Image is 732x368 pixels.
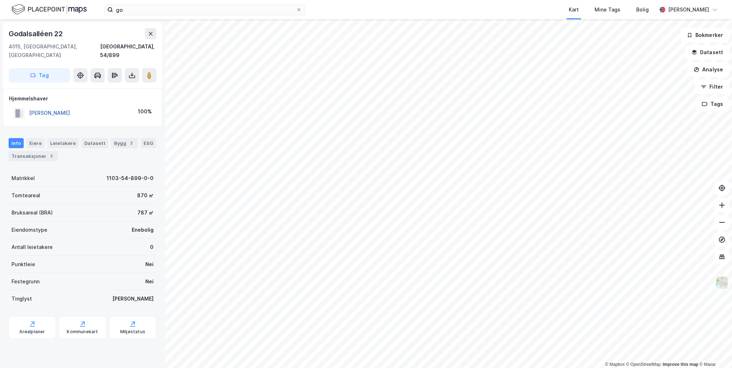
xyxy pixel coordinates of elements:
[81,138,108,148] div: Datasett
[696,334,732,368] iframe: Chat Widget
[9,138,24,148] div: Info
[668,5,709,14] div: [PERSON_NAME]
[9,42,100,60] div: 4015, [GEOGRAPHIC_DATA], [GEOGRAPHIC_DATA]
[11,243,53,251] div: Antall leietakere
[47,138,79,148] div: Leietakere
[9,68,70,82] button: Tag
[107,174,154,183] div: 1103-54-899-0-0
[605,362,625,367] a: Mapbox
[67,329,98,335] div: Kommunekart
[11,174,35,183] div: Matrikkel
[11,191,40,200] div: Tomteareal
[137,208,154,217] div: 787 ㎡
[145,277,154,286] div: Nei
[11,277,39,286] div: Festegrunn
[141,138,156,148] div: ESG
[128,140,135,147] div: 2
[100,42,156,60] div: [GEOGRAPHIC_DATA], 54/899
[113,4,296,15] input: Søk på adresse, matrikkel, gårdeiere, leietakere eller personer
[11,226,47,234] div: Eiendomstype
[111,138,138,148] div: Bygg
[685,45,729,60] button: Datasett
[695,80,729,94] button: Filter
[636,5,649,14] div: Bolig
[626,362,661,367] a: OpenStreetMap
[715,276,729,289] img: Z
[9,151,58,161] div: Transaksjoner
[27,138,44,148] div: Eiere
[681,28,729,42] button: Bokmerker
[696,97,729,111] button: Tags
[663,362,698,367] a: Improve this map
[11,208,53,217] div: Bruksareal (BRA)
[120,329,145,335] div: Miljøstatus
[138,107,152,116] div: 100%
[11,294,32,303] div: Tinglyst
[696,334,732,368] div: Kontrollprogram for chat
[150,243,154,251] div: 0
[9,28,64,39] div: Godalsalléen 22
[137,191,154,200] div: 870 ㎡
[145,260,154,269] div: Nei
[112,294,154,303] div: [PERSON_NAME]
[688,62,729,77] button: Analyse
[132,226,154,234] div: Enebolig
[9,94,156,103] div: Hjemmelshaver
[569,5,579,14] div: Kart
[11,260,35,269] div: Punktleie
[11,3,87,16] img: logo.f888ab2527a4732fd821a326f86c7f29.svg
[19,329,45,335] div: Arealplaner
[595,5,620,14] div: Mine Tags
[48,152,55,160] div: 2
